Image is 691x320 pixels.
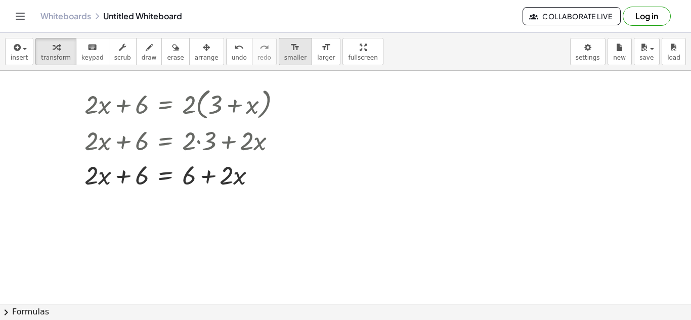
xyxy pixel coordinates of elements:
[167,54,184,61] span: erase
[88,41,97,54] i: keyboard
[613,54,626,61] span: new
[41,54,71,61] span: transform
[290,41,300,54] i: format_size
[114,54,131,61] span: scrub
[136,38,162,65] button: draw
[109,38,137,65] button: scrub
[576,54,600,61] span: settings
[189,38,224,65] button: arrange
[639,54,654,61] span: save
[667,54,680,61] span: load
[317,54,335,61] span: larger
[232,54,247,61] span: undo
[623,7,671,26] button: Log in
[11,54,28,61] span: insert
[252,38,277,65] button: redoredo
[161,38,189,65] button: erase
[257,54,271,61] span: redo
[234,41,244,54] i: undo
[342,38,383,65] button: fullscreen
[81,54,104,61] span: keypad
[195,54,219,61] span: arrange
[531,12,612,21] span: Collaborate Live
[76,38,109,65] button: keyboardkeypad
[634,38,660,65] button: save
[608,38,632,65] button: new
[662,38,686,65] button: load
[35,38,76,65] button: transform
[312,38,340,65] button: format_sizelarger
[279,38,312,65] button: format_sizesmaller
[321,41,331,54] i: format_size
[523,7,621,25] button: Collaborate Live
[284,54,307,61] span: smaller
[570,38,606,65] button: settings
[12,8,28,24] button: Toggle navigation
[260,41,269,54] i: redo
[142,54,157,61] span: draw
[226,38,252,65] button: undoundo
[5,38,33,65] button: insert
[348,54,377,61] span: fullscreen
[40,11,91,21] a: Whiteboards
